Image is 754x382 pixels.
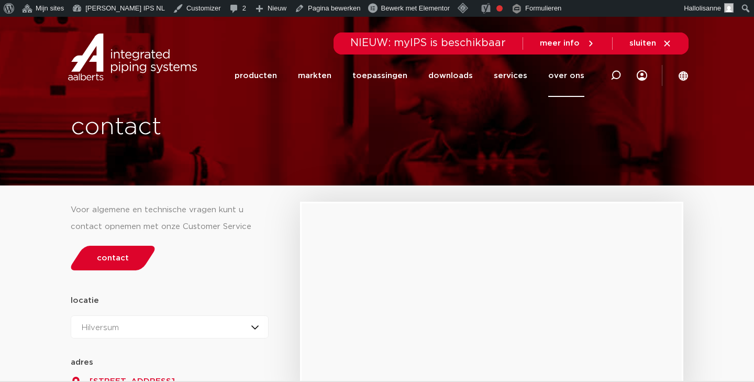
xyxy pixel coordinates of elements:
[494,54,527,97] a: services
[29,17,51,25] div: v 4.0.25
[17,27,25,36] img: website_grey.svg
[40,62,92,69] div: Domeinoverzicht
[71,111,415,144] h1: contact
[298,54,331,97] a: markten
[68,246,158,270] a: contact
[235,54,584,97] nav: Menu
[114,62,179,69] div: Keywords op verkeer
[352,54,407,97] a: toepassingen
[29,61,37,69] img: tab_domain_overview_orange.svg
[71,297,99,304] strong: locatie
[97,254,129,262] span: contact
[629,39,656,47] span: sluiten
[381,4,450,12] span: Bewerk met Elementor
[350,38,506,48] span: NIEUW: myIPS is beschikbaar
[235,54,277,97] a: producten
[27,27,115,36] div: Domein: [DOMAIN_NAME]
[548,54,584,97] a: over ons
[637,54,647,97] : my IPS
[428,54,473,97] a: downloads
[496,5,503,12] div: Focus keyphrase niet ingevuld
[629,39,672,48] a: sluiten
[540,39,580,47] span: meer info
[17,17,25,25] img: logo_orange.svg
[103,61,111,69] img: tab_keywords_by_traffic_grey.svg
[700,4,721,12] span: lisanne
[540,39,595,48] a: meer info
[71,202,269,235] div: Voor algemene en technische vragen kunt u contact opnemen met onze Customer Service
[82,324,119,332] span: Hilversum
[637,54,647,97] nav: Menu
